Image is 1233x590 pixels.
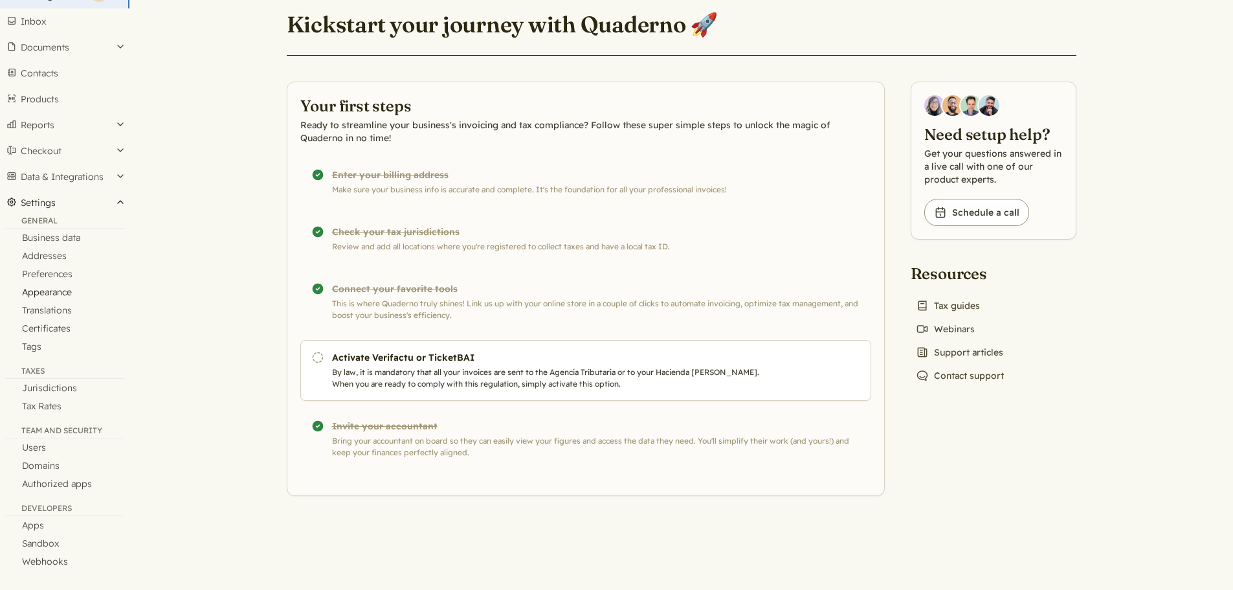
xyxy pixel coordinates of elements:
div: Taxes [5,366,124,379]
p: Ready to streamline your business's invoicing and tax compliance? Follow these super simple steps... [300,119,871,144]
h3: Activate Verifactu or TicketBAI [332,351,773,364]
p: Get your questions answered in a live call with one of our product experts. [924,147,1063,186]
a: Support articles [911,343,1008,361]
a: Schedule a call [924,199,1029,226]
div: Team and security [5,425,124,438]
a: Webinars [911,320,980,338]
div: General [5,216,124,229]
div: Developers [5,503,124,516]
h2: Your first steps [300,95,871,116]
img: Javier Rubio, DevRel at Quaderno [979,95,999,116]
img: Jairo Fumero, Account Executive at Quaderno [942,95,963,116]
h2: Need setup help? [924,124,1063,144]
a: Contact support [911,367,1009,385]
p: By law, it is mandatory that all your invoices are sent to the Agencia Tributaria or to your Haci... [332,367,773,390]
img: Diana Carrasco, Account Executive at Quaderno [924,95,945,116]
h2: Resources [911,263,1009,284]
a: Activate Verifactu or TicketBAI By law, it is mandatory that all your invoices are sent to the Ag... [300,340,871,401]
h1: Kickstart your journey with Quaderno 🚀 [287,10,718,39]
a: Tax guides [911,297,985,315]
img: Ivo Oltmans, Business Developer at Quaderno [961,95,981,116]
